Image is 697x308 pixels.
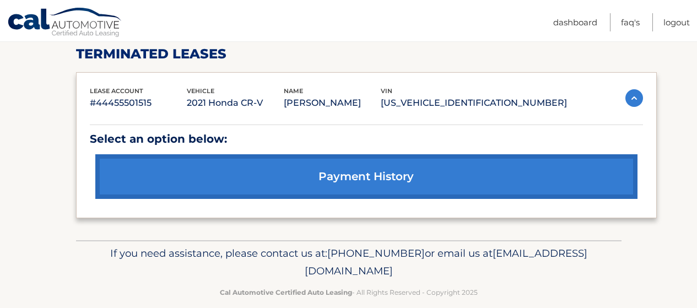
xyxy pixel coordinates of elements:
a: Cal Automotive [7,7,123,39]
p: - All Rights Reserved - Copyright 2025 [83,287,614,298]
a: Logout [663,13,690,31]
p: If you need assistance, please contact us at: or email us at [83,245,614,280]
img: accordion-active.svg [625,89,643,107]
p: [PERSON_NAME] [284,95,381,111]
span: vin [381,87,392,95]
p: #44455501515 [90,95,187,111]
h2: terminated leases [76,46,657,62]
p: Select an option below: [90,129,643,149]
strong: Cal Automotive Certified Auto Leasing [220,288,352,296]
p: [US_VEHICLE_IDENTIFICATION_NUMBER] [381,95,567,111]
a: payment history [95,154,637,199]
span: lease account [90,87,143,95]
a: FAQ's [621,13,640,31]
a: Dashboard [553,13,597,31]
p: 2021 Honda CR-V [187,95,284,111]
span: [PHONE_NUMBER] [327,247,425,260]
span: name [284,87,303,95]
span: vehicle [187,87,214,95]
